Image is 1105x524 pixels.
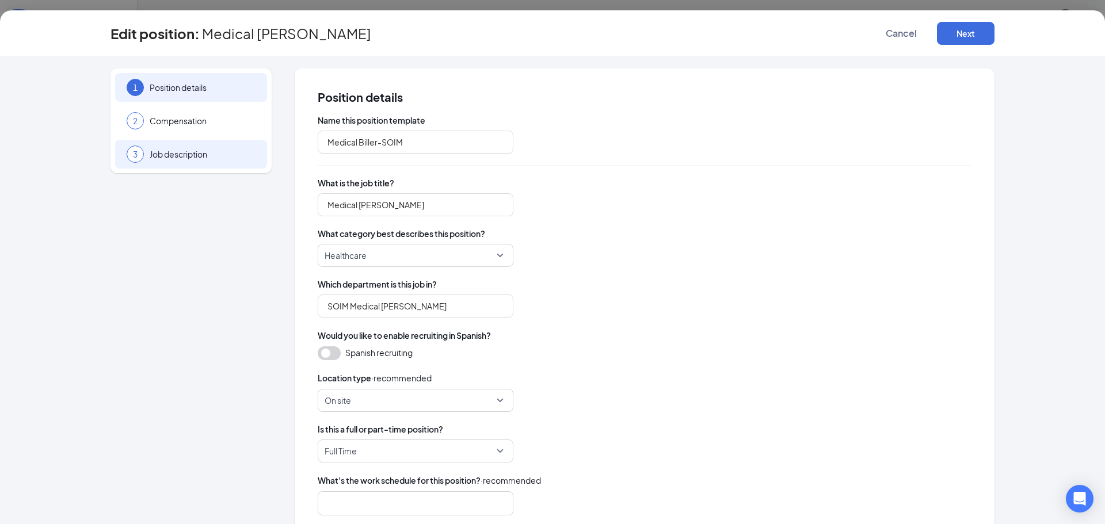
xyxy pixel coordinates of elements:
span: What category best describes this position? [318,228,971,239]
span: 1 [133,82,138,93]
span: Which department is this job in? [318,278,971,290]
span: Compensation [150,115,256,127]
span: · recommended [481,474,541,487]
span: Position details [318,91,971,103]
span: What is the job title? [318,177,971,189]
span: What's the work schedule for this position? [318,474,481,487]
button: Next [937,22,995,45]
div: Open Intercom Messenger [1066,485,1093,512]
span: 3 [133,148,138,160]
span: Job description [150,148,256,160]
button: Cancel [872,22,930,45]
span: Cancel [886,28,917,39]
span: Would you like to enable recruiting in Spanish? [318,329,491,342]
span: Location type [318,372,371,384]
span: 2 [133,115,138,127]
span: Is this a full or part-time position? [318,423,971,435]
span: Name this position template [318,114,971,126]
span: Position details [150,82,256,93]
span: Healthcare [325,244,367,266]
h3: Edit position : [110,24,200,43]
span: On site [325,389,351,411]
span: Medical [PERSON_NAME] [202,28,371,39]
span: Full Time [325,440,357,462]
span: · recommended [371,372,432,384]
span: Spanish recruiting [345,346,413,359]
input: Cashier-Region 1, Cashier- Region 2 [318,131,513,154]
